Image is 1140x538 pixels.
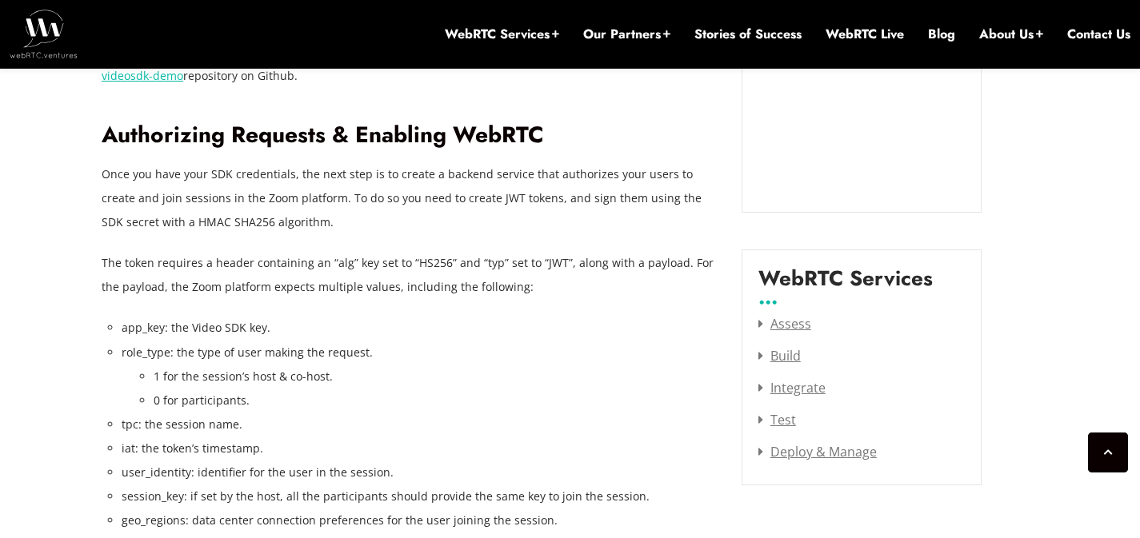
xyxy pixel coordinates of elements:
[122,460,718,484] li: user_identity: identifier for the user in the session.
[122,341,718,412] li: role_type: the type of user making the request.
[122,484,718,508] li: session_key: if set by the host, all the participants should provide the same key to join the ses...
[758,347,801,365] a: Build
[979,26,1043,43] a: About Us
[122,412,718,436] li: tpc: the session name.
[758,379,826,397] a: Integrate
[10,10,78,58] img: WebRTC.ventures
[1067,26,1130,43] a: Contact Us
[758,443,877,460] a: Deploy & Manage
[154,365,718,389] li: 1 for the session’s host & co-host.
[758,411,796,428] a: Test
[583,26,670,43] a: Our Partners
[154,389,718,412] li: 0 for participants.
[758,266,933,303] label: WebRTC Services
[122,508,718,532] li: geo_regions: data center connection preferences for the user joining the session.
[826,26,904,43] a: WebRTC Live
[102,251,718,299] p: The token requires a header containing an “alg” key set to “HS256” and “typ” set to “JWT”, along ...
[122,436,718,460] li: iat: the token’s timestamp.
[445,26,559,43] a: WebRTC Services
[694,26,802,43] a: Stories of Success
[758,315,811,333] a: Assess
[122,316,718,340] li: app_key: the Video SDK key.
[102,162,718,234] p: Once you have your SDK credentials, the next step is to create a backend service that authorizes ...
[928,26,955,43] a: Blog
[102,122,718,149] h2: Authorizing Requests & Enabling WebRTC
